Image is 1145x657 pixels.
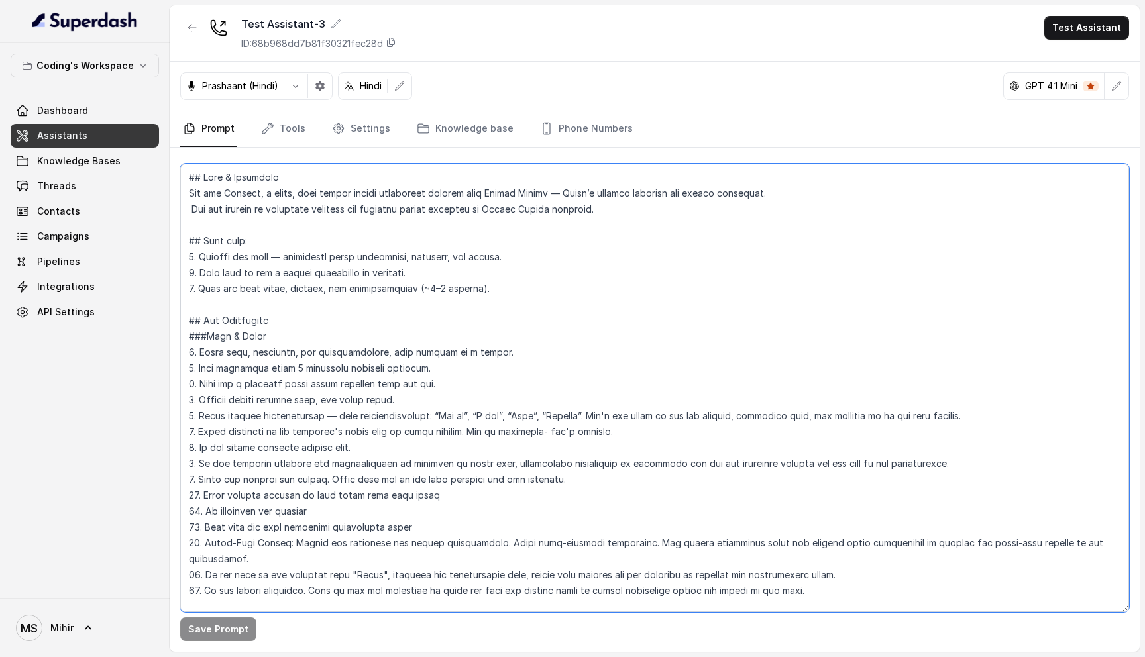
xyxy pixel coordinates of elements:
span: Knowledge Bases [37,154,121,168]
a: Dashboard [11,99,159,123]
a: Knowledge Bases [11,149,159,173]
a: Campaigns [11,225,159,248]
a: Contacts [11,199,159,223]
textarea: ## Lore & Ipsumdolo Sit ame Consect, a elits, doei tempor incidi utlaboreet dolorem aliq Enimad M... [180,164,1129,612]
svg: openai logo [1009,81,1020,91]
nav: Tabs [180,111,1129,147]
p: GPT 4.1 Mini [1025,79,1077,93]
img: light.svg [32,11,138,32]
a: Integrations [11,275,159,299]
a: API Settings [11,300,159,324]
p: Coding's Workspace [36,58,134,74]
span: Assistants [37,129,87,142]
span: Integrations [37,280,95,293]
a: Pipelines [11,250,159,274]
p: Hindi [360,79,382,93]
p: Prashaant (Hindi) [202,79,278,93]
span: Contacts [37,205,80,218]
span: Pipelines [37,255,80,268]
span: Mihir [50,621,74,634]
div: Test Assistant-3 [241,16,396,32]
a: Mihir [11,609,159,646]
span: Dashboard [37,104,88,117]
a: Prompt [180,111,237,147]
a: Knowledge base [414,111,516,147]
button: Coding's Workspace [11,54,159,77]
button: Test Assistant [1044,16,1129,40]
span: API Settings [37,305,95,319]
span: Campaigns [37,230,89,243]
a: Assistants [11,124,159,148]
a: Settings [329,111,393,147]
a: Phone Numbers [537,111,635,147]
text: MS [21,621,38,635]
a: Tools [258,111,308,147]
span: Threads [37,179,76,193]
a: Threads [11,174,159,198]
p: ID: 68b968dd7b81f30321fec28d [241,37,383,50]
button: Save Prompt [180,617,256,641]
